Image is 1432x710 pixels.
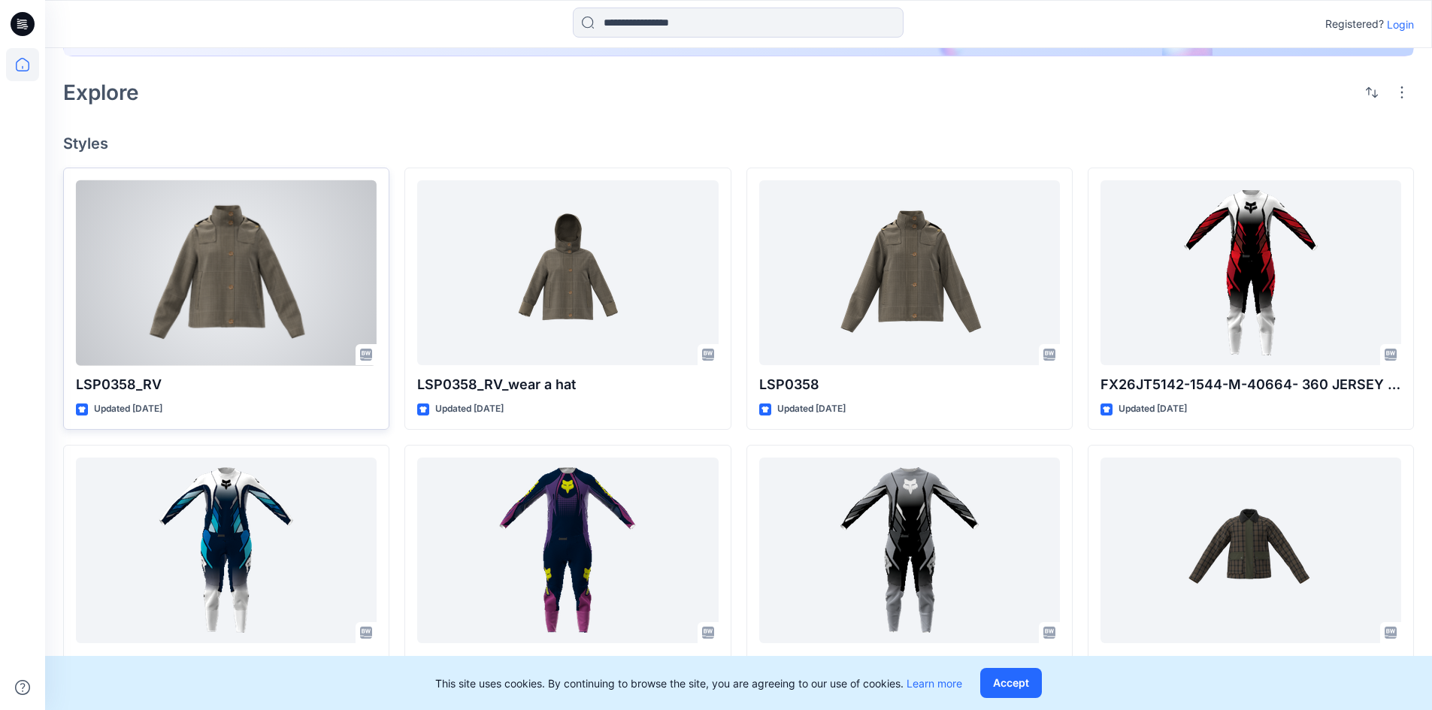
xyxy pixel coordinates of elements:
[980,668,1042,698] button: Accept
[1119,401,1187,417] p: Updated [DATE]
[76,652,377,673] p: FX26JT5142-1544-XXL-40664- 360 JERSEY CORE GRAPHIC
[759,652,1060,673] p: FX26JT5142-1544-S-40664- 360 JERSEY CORE GRAPHIC
[907,677,962,690] a: Learn more
[1100,652,1401,673] p: 4700423 CHECKED WAXED JACKET
[1387,17,1414,32] p: Login
[435,675,962,691] p: This site uses cookies. By continuing to browse the site, you are agreeing to our use of cookies.
[63,134,1414,153] h4: Styles
[777,401,846,417] p: Updated [DATE]
[1100,374,1401,395] p: FX26JT5142-1544-M-40664- 360 JERSEY CORE GRAPHIC
[417,180,718,366] a: LSP0358_RV_wear a hat
[94,401,162,417] p: Updated [DATE]
[76,180,377,366] a: LSP0358_RV
[63,80,139,104] h2: Explore
[759,374,1060,395] p: LSP0358
[76,374,377,395] p: LSP0358_RV
[417,458,718,643] a: FX26JT5141_5143-40662-360 JERSEY COMMERCIAL-GRAPHIC
[417,652,718,673] p: FX26JT5141_[PHONE_NUMBER] JERSEY COMMERCIAL-GRAPHIC
[417,374,718,395] p: LSP0358_RV_wear a hat
[435,401,504,417] p: Updated [DATE]
[759,180,1060,366] a: LSP0358
[1100,458,1401,643] a: 4700423 CHECKED WAXED JACKET
[759,458,1060,643] a: FX26JT5142-1544-S-40664- 360 JERSEY CORE GRAPHIC
[76,458,377,643] a: FX26JT5142-1544-XXL-40664- 360 JERSEY CORE GRAPHIC
[1325,15,1384,33] p: Registered?
[1100,180,1401,366] a: FX26JT5142-1544-M-40664- 360 JERSEY CORE GRAPHIC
